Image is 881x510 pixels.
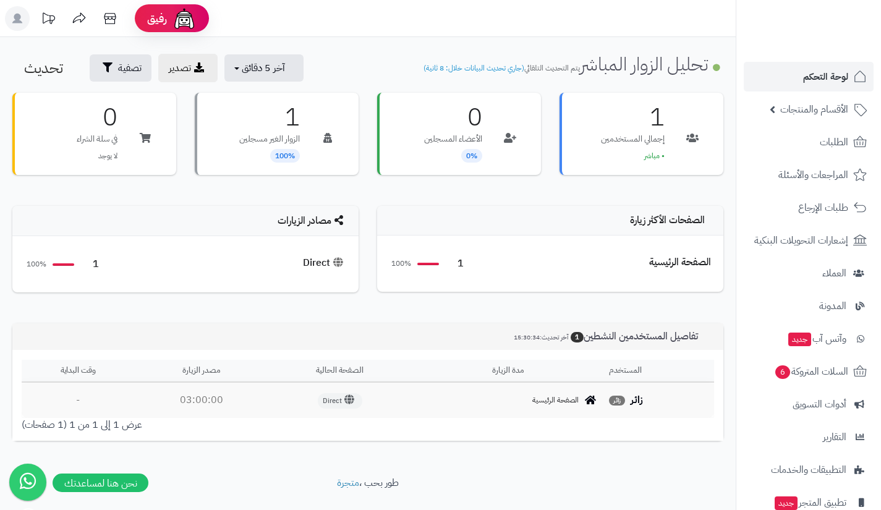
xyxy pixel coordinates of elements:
[77,105,117,130] h3: 0
[744,258,874,288] a: العملاء
[303,256,346,270] div: Direct
[631,393,643,407] strong: زائر
[423,62,524,74] span: (جاري تحديث البيانات خلال: 8 ثانية)
[135,383,268,417] td: 03:00:00
[118,61,142,75] span: تصفية
[644,150,665,161] span: • مباشر
[24,57,63,79] span: تحديث
[22,360,135,383] th: وقت البداية
[25,259,46,270] span: 100%
[774,363,848,380] span: السلات المتروكة
[819,297,846,315] span: المدونة
[135,360,268,383] th: مصدر الزيارة
[803,68,848,85] span: لوحة التحكم
[775,496,798,510] span: جديد
[337,475,359,490] a: متجرة
[793,396,846,413] span: أدوات التسويق
[788,333,811,346] span: جديد
[172,6,197,31] img: ai-face.png
[33,6,64,34] a: تحديثات المنصة
[77,133,117,145] p: في سلة الشراء
[744,62,874,91] a: لوحة التحكم
[823,428,846,446] span: التقارير
[423,62,580,74] small: يتم التحديث التلقائي
[744,324,874,354] a: وآتس آبجديد
[649,255,711,270] div: الصفحة الرئيسية
[412,360,604,383] th: مدة الزيارة
[76,393,80,407] span: -
[754,232,848,249] span: إشعارات التحويلات البنكية
[571,332,584,342] span: 1
[744,193,874,223] a: طلبات الإرجاع
[744,357,874,386] a: السلات المتروكة6
[532,395,579,406] span: الصفحة الرئيسية
[147,11,167,26] span: رفيق
[239,105,300,130] h3: 1
[268,360,412,383] th: الصفحة الحالية
[744,127,874,157] a: الطلبات
[224,54,304,82] button: آخر 5 دقائق
[514,333,540,342] span: 15:30:34
[270,149,300,163] span: 100%
[820,134,848,151] span: الطلبات
[389,215,711,226] h4: الصفحات الأكثر زيارة
[14,54,83,82] button: تحديث
[798,199,848,216] span: طلبات الإرجاع
[601,133,665,145] p: إجمالي المستخدمين
[514,333,568,342] small: آخر تحديث:
[744,455,874,485] a: التطبيقات والخدمات
[822,265,846,282] span: العملاء
[771,461,846,478] span: التطبيقات والخدمات
[609,396,625,406] span: زائر
[461,149,482,163] span: 0%
[98,150,117,161] span: لا يوجد
[601,105,665,130] h3: 1
[423,54,723,74] h1: تحليل الزوار المباشر
[424,105,482,130] h3: 0
[504,331,714,342] h3: تفاصيل المستخدمين النشطين
[787,330,846,347] span: وآتس آب
[780,101,848,118] span: الأقسام والمنتجات
[239,133,300,145] p: الزوار الغير مسجلين
[158,54,218,82] a: تصدير
[25,215,346,227] h4: مصادر الزيارات
[604,360,714,383] th: المستخدم
[744,160,874,190] a: المراجعات والأسئلة
[744,422,874,452] a: التقارير
[242,61,285,75] span: آخر 5 دقائق
[778,166,848,184] span: المراجعات والأسئلة
[318,393,362,409] span: Direct
[744,291,874,321] a: المدونة
[424,133,482,145] p: الأعضاء المسجلين
[797,27,869,53] img: logo-2.png
[389,258,411,269] span: 100%
[744,389,874,419] a: أدوات التسويق
[445,257,464,271] span: 1
[90,54,151,82] button: تصفية
[775,365,791,380] span: 6
[80,257,99,271] span: 1
[12,418,368,432] div: عرض 1 إلى 1 من 1 (1 صفحات)
[744,226,874,255] a: إشعارات التحويلات البنكية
